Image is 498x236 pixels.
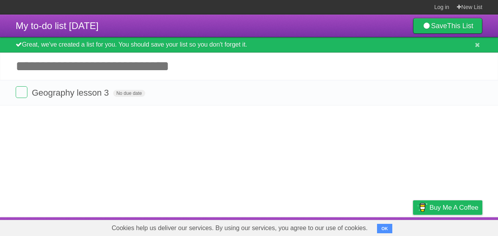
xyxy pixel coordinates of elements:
span: No due date [113,90,145,97]
span: Cookies help us deliver our services. By using our services, you agree to our use of cookies. [104,220,375,236]
a: SaveThis List [413,18,482,34]
button: OK [377,224,392,233]
img: Buy me a coffee [417,201,428,214]
a: Developers [335,219,366,234]
label: Done [16,86,27,98]
a: Privacy [403,219,423,234]
a: Suggest a feature [433,219,482,234]
span: Buy me a coffee [429,201,478,214]
b: This List [447,22,473,30]
a: About [309,219,325,234]
a: Buy me a coffee [413,200,482,215]
span: Geography lesson 3 [32,88,111,98]
a: Terms [376,219,393,234]
span: My to-do list [DATE] [16,20,99,31]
